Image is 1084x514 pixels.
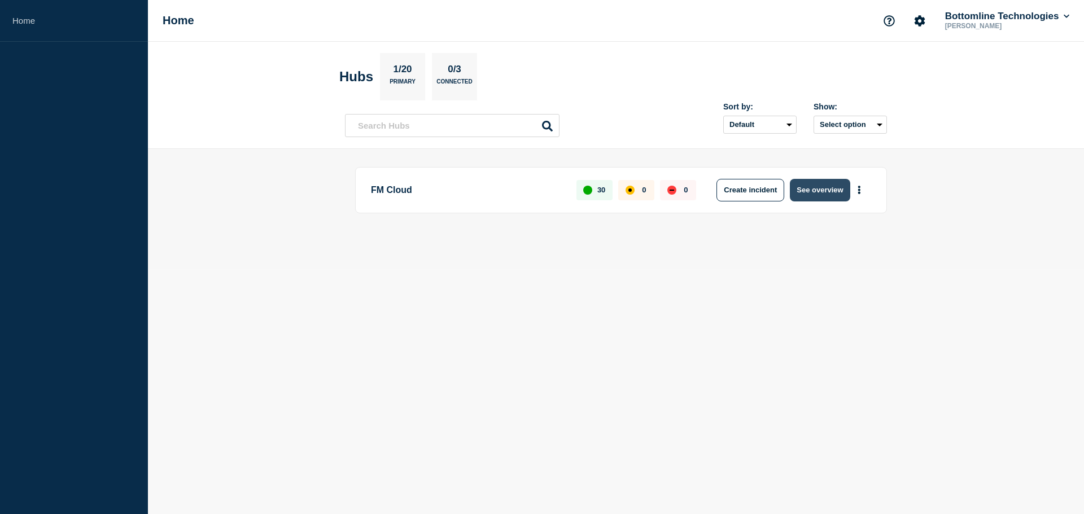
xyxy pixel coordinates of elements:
[667,186,676,195] div: down
[908,9,932,33] button: Account settings
[716,179,784,201] button: Create incident
[163,14,194,27] h1: Home
[389,64,416,78] p: 1/20
[877,9,901,33] button: Support
[339,69,373,85] h2: Hubs
[436,78,472,90] p: Connected
[723,102,797,111] div: Sort by:
[597,186,605,194] p: 30
[814,102,887,111] div: Show:
[345,114,560,137] input: Search Hubs
[943,11,1072,22] button: Bottomline Technologies
[642,186,646,194] p: 0
[852,179,867,200] button: More actions
[814,116,887,134] button: Select option
[723,116,797,134] select: Sort by
[583,186,592,195] div: up
[371,179,563,201] p: FM Cloud
[943,22,1060,30] p: [PERSON_NAME]
[790,179,850,201] button: See overview
[390,78,416,90] p: Primary
[444,64,466,78] p: 0/3
[626,186,635,195] div: affected
[684,186,688,194] p: 0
